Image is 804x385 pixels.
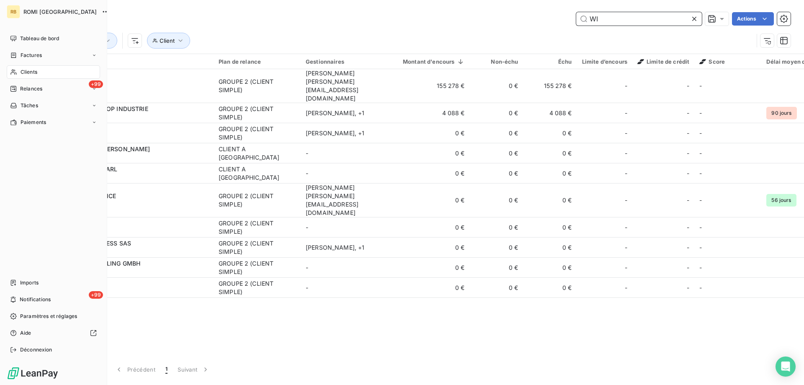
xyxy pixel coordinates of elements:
span: - [625,223,627,232]
span: - [306,224,308,231]
span: - [699,264,702,271]
button: 1 [160,361,173,378]
span: C309059 [58,113,209,121]
div: Open Intercom Messenger [776,357,796,377]
span: 90 jours [766,107,796,119]
span: C304617 [58,173,209,182]
td: 0 € [470,258,523,278]
div: Montant d'encours [393,58,465,65]
span: - [625,264,627,272]
td: 0 € [470,69,523,103]
span: - [625,82,627,90]
td: 0 € [470,238,523,258]
span: 1 [165,365,167,374]
span: Tableau de bord [20,35,59,42]
td: 0 € [470,143,523,163]
span: - [699,244,702,251]
button: Client [147,33,190,49]
span: - [687,196,689,204]
td: 4 088 € [523,103,577,123]
td: 0 € [523,163,577,183]
div: GROUPE 2 (CLIENT SIMPLE) [219,105,296,121]
span: C309965 [58,86,209,94]
span: - [699,284,702,291]
span: - [699,129,702,137]
div: GROUPE 2 (CLIENT SIMPLE) [219,279,296,296]
td: 0 € [388,123,470,143]
span: - [625,109,627,117]
span: Notifications [20,296,51,303]
div: Plan de relance [219,58,296,65]
span: +99 [89,80,103,88]
div: [PERSON_NAME] , + 1 [306,243,383,252]
span: Aide [20,329,31,337]
div: [PERSON_NAME] , + 1 [306,129,383,137]
td: 0 € [470,123,523,143]
td: 0 € [388,183,470,217]
td: 0 € [470,103,523,123]
span: - [699,150,702,157]
div: CLIENT A [GEOGRAPHIC_DATA] [219,145,296,162]
span: - [625,243,627,252]
td: 0 € [470,183,523,217]
td: 0 € [388,278,470,298]
span: - [687,129,689,137]
span: [PERSON_NAME] [PERSON_NAME][EMAIL_ADDRESS][DOMAIN_NAME] [306,70,358,102]
div: GROUPE 2 (CLIENT SIMPLE) [219,239,296,256]
span: C308958 [58,288,209,296]
span: - [687,243,689,252]
td: 0 € [523,217,577,238]
button: Précédent [110,361,160,378]
button: Actions [732,12,774,26]
span: Déconnexion [20,346,52,354]
div: GROUPE 2 (CLIENT SIMPLE) [219,219,296,236]
td: 4 088 € [388,103,470,123]
span: +99 [89,291,103,299]
span: [PERSON_NAME] [PERSON_NAME][EMAIL_ADDRESS][DOMAIN_NAME] [306,184,358,216]
span: Limite de crédit [637,58,689,65]
img: Logo LeanPay [7,367,59,380]
div: [PERSON_NAME] , + 1 [306,109,383,117]
span: - [687,284,689,292]
td: 0 € [523,258,577,278]
span: - [625,129,627,137]
span: - [306,170,308,177]
div: Échu [528,58,572,65]
span: Relances [20,85,42,93]
span: - [687,149,689,158]
input: Rechercher [576,12,702,26]
span: - [306,264,308,271]
span: - [699,82,702,89]
td: 155 278 € [523,69,577,103]
span: Paiements [21,119,46,126]
td: 0 € [388,143,470,163]
a: Aide [7,326,100,340]
span: - [306,284,308,291]
span: - [306,150,308,157]
div: GROUPE 2 (CLIENT SIMPLE) [219,192,296,209]
span: - [699,196,702,204]
td: 0 € [388,238,470,258]
span: - [625,149,627,158]
span: - [625,169,627,178]
td: 0 € [388,163,470,183]
td: 0 € [523,278,577,298]
span: C301051 [58,268,209,276]
td: 0 € [388,217,470,238]
span: Factures [21,52,42,59]
div: Limite d’encours [582,58,627,65]
span: - [625,284,627,292]
span: ROMI [GEOGRAPHIC_DATA] [23,8,97,15]
span: - [687,169,689,178]
span: - [699,109,702,116]
td: 0 € [470,163,523,183]
span: Score [699,58,725,65]
button: Suivant [173,361,215,378]
span: Paramètres et réglages [20,313,77,320]
span: Client [160,37,175,44]
span: - [699,224,702,231]
td: 0 € [523,183,577,217]
div: GROUPE 2 (CLIENT SIMPLE) [219,78,296,94]
span: - [687,109,689,117]
span: - [699,170,702,177]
